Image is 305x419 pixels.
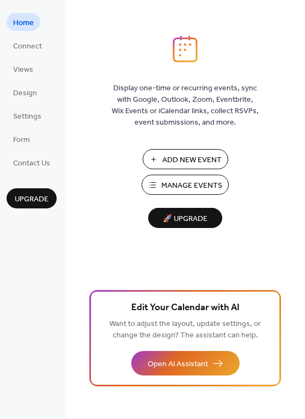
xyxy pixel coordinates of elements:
[7,36,48,54] a: Connect
[7,13,40,31] a: Home
[13,134,30,146] span: Form
[143,149,228,169] button: Add New Event
[7,153,57,171] a: Contact Us
[7,130,36,148] a: Form
[7,188,57,208] button: Upgrade
[155,212,216,226] span: 🚀 Upgrade
[131,300,240,316] span: Edit Your Calendar with AI
[13,111,41,122] span: Settings
[161,180,222,192] span: Manage Events
[13,41,42,52] span: Connect
[173,35,198,63] img: logo_icon.svg
[13,17,34,29] span: Home
[7,60,40,78] a: Views
[15,194,48,205] span: Upgrade
[148,359,208,370] span: Open AI Assistant
[112,83,259,128] span: Display one-time or recurring events, sync with Google, Outlook, Zoom, Eventbrite, Wix Events or ...
[13,88,37,99] span: Design
[7,83,44,101] a: Design
[109,317,261,343] span: Want to adjust the layout, update settings, or change the design? The assistant can help.
[131,351,240,375] button: Open AI Assistant
[13,64,33,76] span: Views
[148,208,222,228] button: 🚀 Upgrade
[142,175,229,195] button: Manage Events
[7,107,48,125] a: Settings
[162,155,222,166] span: Add New Event
[13,158,50,169] span: Contact Us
